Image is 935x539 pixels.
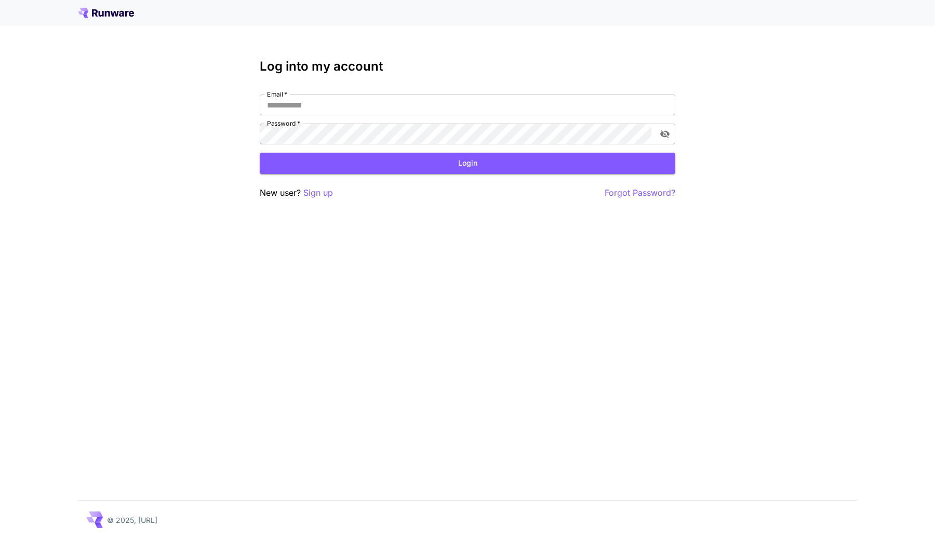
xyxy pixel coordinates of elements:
[260,59,675,74] h3: Log into my account
[656,125,674,143] button: toggle password visibility
[303,186,333,199] button: Sign up
[267,119,300,128] label: Password
[260,153,675,174] button: Login
[107,515,157,525] p: © 2025, [URL]
[260,186,333,199] p: New user?
[267,90,287,99] label: Email
[605,186,675,199] button: Forgot Password?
